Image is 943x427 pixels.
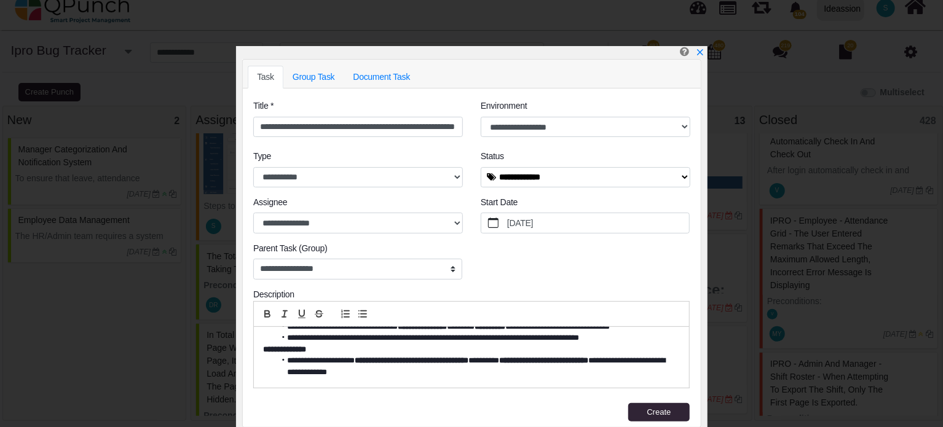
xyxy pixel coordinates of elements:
label: Environment [481,100,527,112]
legend: Parent Task (Group) [253,242,462,259]
a: Document Task [344,66,419,88]
legend: Status [481,150,690,166]
button: Create [628,403,690,421]
button: calendar [481,213,505,233]
legend: Assignee [253,196,462,213]
svg: calendar [488,217,499,229]
a: Task [248,66,283,88]
div: Description [253,288,690,301]
i: Create Punch [680,46,689,57]
legend: Start Date [481,196,690,213]
svg: x [696,48,704,57]
a: Group Task [283,66,344,88]
span: Create [647,407,671,417]
label: Title * [253,100,274,112]
legend: Type [253,150,462,166]
label: [DATE] [505,213,690,233]
a: x [696,47,704,57]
